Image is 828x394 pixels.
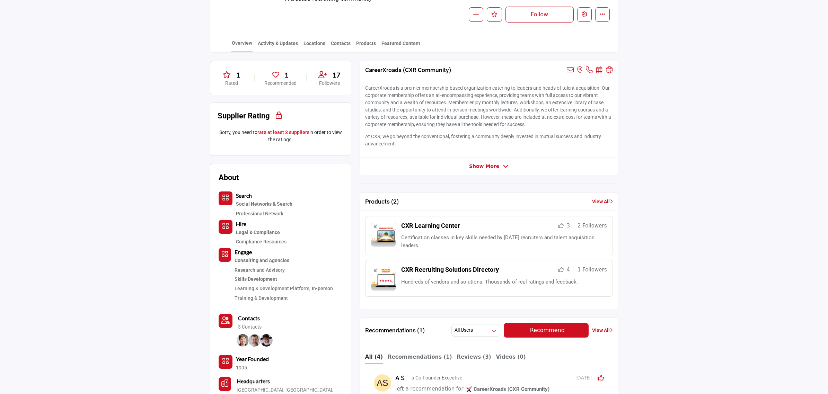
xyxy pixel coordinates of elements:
button: Edit company [577,7,592,22]
a: Search [236,193,252,199]
button: Recommend [504,323,589,338]
a: Activity & Updates [257,40,298,52]
p: At CXR, we go beyond the conventional, fostering a community deeply invested in mutual success an... [365,133,613,147]
h2: CareerXroads (CXR Community) [365,66,451,74]
p: 1995 [236,365,247,371]
a: Skills Development [235,275,343,284]
p: Recommended [264,80,297,87]
span: 3 [566,223,570,229]
img: image [465,384,474,393]
span: CareerXroads (CXR Community) [465,386,549,392]
a: Locations [303,40,326,52]
button: Follow [505,7,574,23]
a: 3 Contacts [238,324,262,331]
p: Followers [316,80,343,87]
img: avtar-image [374,374,391,392]
span: [DATE] [575,374,594,382]
div: Resources and services ensuring recruitment practices comply with legal and regulatory requirements. [236,228,287,237]
button: Category Icon [219,191,232,205]
button: Category Icon [219,248,231,262]
div: Expert services and agencies providing strategic advice and solutions in talent acquisition and m... [235,256,343,265]
a: Overview [231,39,253,52]
span: 1 Followers [578,267,607,273]
a: Link of redirect to contact page [219,314,232,328]
a: Learning & Development Platform, [235,286,310,291]
span: Recommend [530,327,565,333]
p: CareerXroads is a premier membership-based organization catering to leaders and heads of talent a... [365,84,613,128]
div: Platforms that combine social networking and search capabilities for recruitment and professional... [236,200,292,209]
a: Research and Advisory [235,267,285,273]
b: Search [236,192,252,199]
a: Hire [236,222,246,227]
img: Product Logo [371,266,396,291]
h2: Supplier Rating [218,110,270,122]
button: Contact-Employee Icon [219,314,232,328]
a: Contacts [331,40,351,52]
p: Certification classes in key skills needed by [DATE] recruiters and talent acquisition leaders. [401,234,607,249]
b: Hire [236,221,246,227]
a: CXR Recruiting Solutions Directory [401,266,499,273]
b: Videos (0) [496,354,526,360]
a: Professional Network [236,211,283,216]
a: View All [592,198,613,205]
b: Contacts [238,315,260,321]
img: Product Logo [371,222,396,247]
button: All Users [451,324,500,337]
a: Compliance Resources [236,239,287,244]
i: Click to Rate this activity [598,375,604,381]
img: Gerry C. [260,334,273,347]
button: Like [487,7,502,22]
p: a Co-Founder Executive [412,374,462,382]
a: View All [592,327,613,334]
b: Headquarters [237,377,270,385]
button: Category Icon [219,220,232,234]
b: Year Founded [236,355,269,363]
span: 1 [284,70,289,80]
a: Products [356,40,376,52]
a: Contacts [238,314,260,322]
h2: All Users [455,327,473,334]
span: 17 [332,70,341,80]
p: Sorry, you need to in order to view the ratings. [218,129,344,143]
p: Hundreds of vendors and solutions. Thousands of real ratings and feedback. [401,278,607,286]
button: More details [595,7,610,22]
img: Chris H. [248,334,261,347]
span: 4 [566,267,570,273]
b: Engage [235,249,252,255]
a: CXR Learning Center [401,222,460,229]
h5: A S [395,374,410,382]
span: Show More [469,163,499,170]
a: Featured Content [381,40,421,52]
img: Barb R. [237,334,249,347]
button: No of member icon [219,355,232,369]
button: Headquarter icon [219,377,231,391]
b: All (4) [365,354,383,360]
span: 1 [236,70,240,80]
h2: About [219,172,239,183]
a: Legal & Compliance [236,228,287,237]
p: Rated [219,80,245,87]
a: Engage [235,250,252,255]
h2: Recommendations (1) [365,327,425,334]
b: Reviews (3) [457,354,491,360]
a: Social Networks & Search [236,200,292,209]
a: rate at least 3 suppliers [257,129,309,135]
h2: Products (2) [365,198,399,205]
a: imageCareerXroads (CXR Community) [465,385,549,394]
b: Recommendations (1) [388,354,452,360]
span: 2 Followers [578,223,607,229]
div: Programs and platforms focused on the development and enhancement of professional skills and comp... [235,275,343,284]
a: Consulting and Agencies [235,256,343,265]
span: left a recommendation for [395,386,463,392]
